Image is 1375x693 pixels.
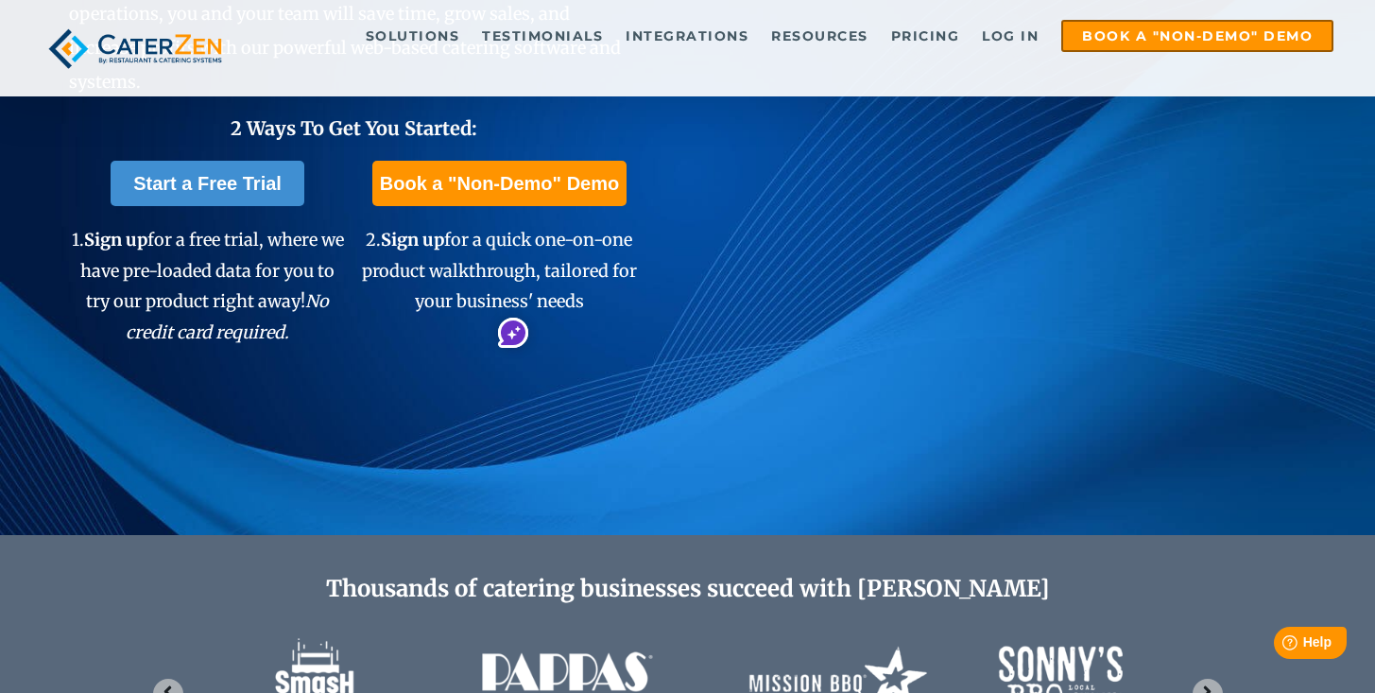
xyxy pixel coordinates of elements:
[262,20,1333,52] div: Navigation Menu
[51,110,66,125] img: tab_domain_overview_orange.svg
[30,49,45,64] img: website_grey.svg
[209,112,318,124] div: Keywords by Traffic
[1207,619,1354,672] iframe: Help widget launcher
[356,22,470,50] a: Solutions
[972,22,1048,50] a: Log in
[126,290,329,342] em: No credit card required.
[231,116,477,140] span: 2 Ways To Get You Started:
[84,229,147,251] span: Sign up
[362,229,637,312] span: 2. for a quick one-on-one product walkthrough, tailored for your business' needs
[1061,20,1333,52] a: Book a "Non-Demo" Demo
[381,229,444,251] span: Sign up
[72,112,169,124] div: Domain Overview
[762,22,878,50] a: Resources
[49,49,208,64] div: Domain: [DOMAIN_NAME]
[188,110,203,125] img: tab_keywords_by_traffic_grey.svg
[111,161,304,206] a: Start a Free Trial
[72,229,344,342] span: 1. for a free trial, where we have pre-loaded data for you to try our product right away!
[372,161,627,206] a: Book a "Non-Demo" Demo
[138,576,1238,603] h2: Thousands of catering businesses succeed with [PERSON_NAME]
[616,22,758,50] a: Integrations
[882,22,970,50] a: Pricing
[473,22,612,50] a: Testimonials
[42,20,230,78] img: caterzen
